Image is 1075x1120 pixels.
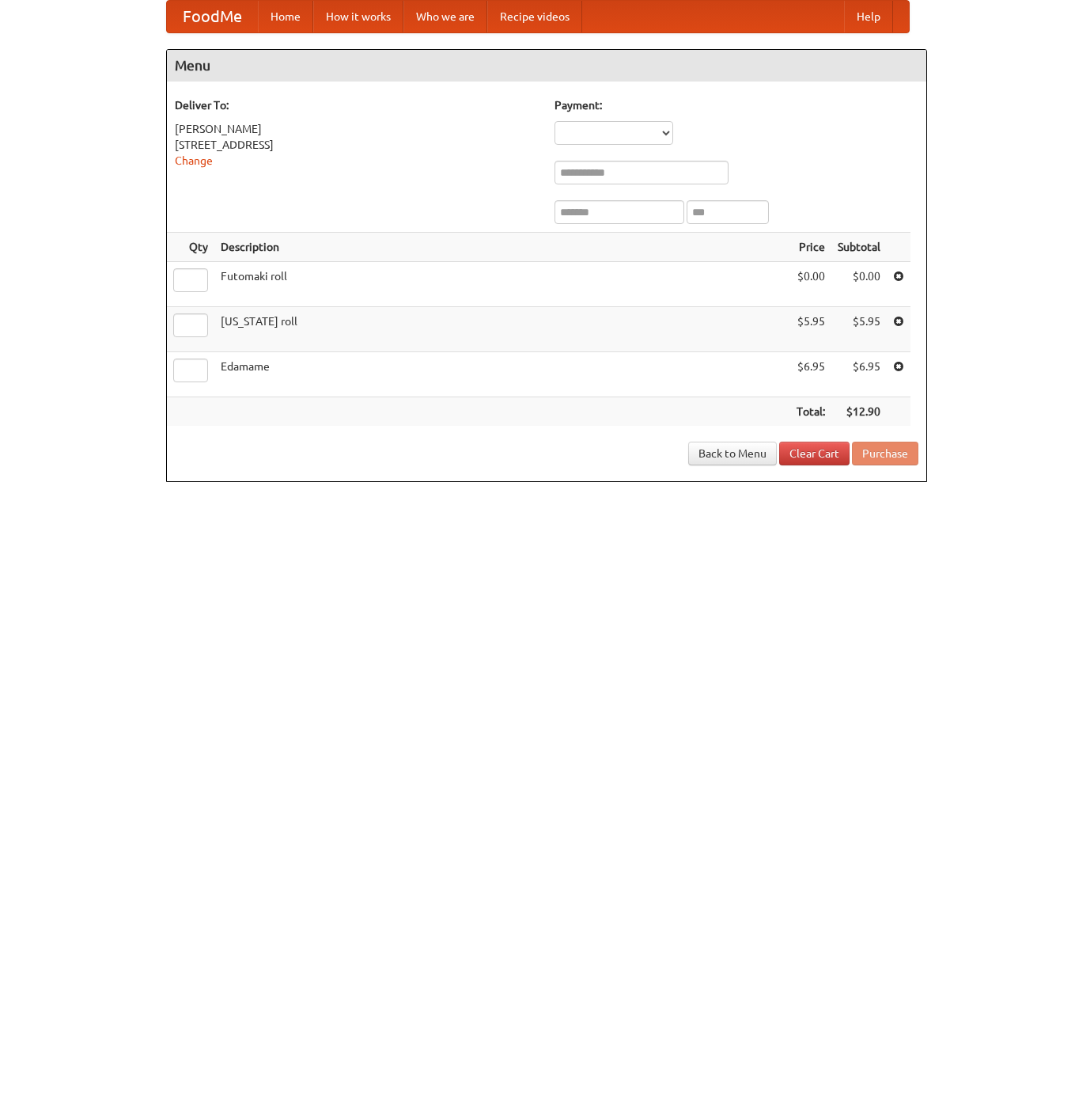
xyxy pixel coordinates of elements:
[831,352,887,397] td: $6.95
[214,352,790,397] td: Edamame
[175,154,213,167] a: Change
[175,97,539,113] h5: Deliver To:
[790,352,831,397] td: $6.95
[688,442,777,465] a: Back to Menu
[831,397,887,427] th: $12.90
[790,233,831,262] th: Price
[779,442,850,465] a: Clear Cart
[831,262,887,307] td: $0.00
[214,233,790,262] th: Description
[175,137,539,153] div: [STREET_ADDRESS]
[790,397,831,427] th: Total:
[167,50,926,82] h4: Menu
[403,1,487,32] a: Who we are
[313,1,403,32] a: How it works
[555,97,918,113] h5: Payment:
[167,1,258,32] a: FoodMe
[214,307,790,352] td: [US_STATE] roll
[852,442,918,465] button: Purchase
[831,307,887,352] td: $5.95
[258,1,313,32] a: Home
[790,262,831,307] td: $0.00
[214,262,790,307] td: Futomaki roll
[831,233,887,262] th: Subtotal
[487,1,582,32] a: Recipe videos
[790,307,831,352] td: $5.95
[167,233,214,262] th: Qty
[175,121,539,137] div: [PERSON_NAME]
[844,1,893,32] a: Help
